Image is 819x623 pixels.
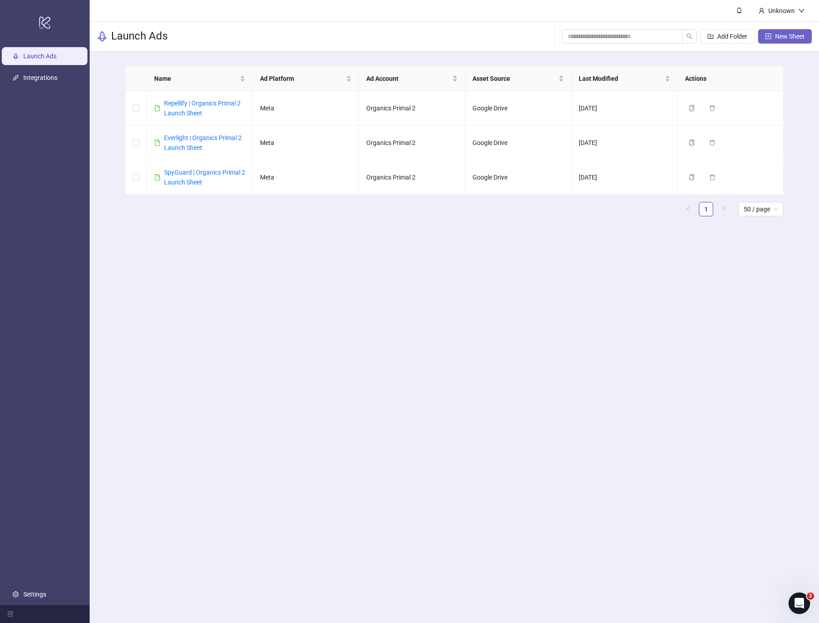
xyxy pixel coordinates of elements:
[41,237,138,254] button: Send us a message
[32,40,84,50] div: [PERSON_NAME]
[154,174,160,180] span: file
[90,280,179,316] button: Messages
[164,169,245,186] a: SpyGuard | Organics Primal 2 Launch Sheet
[707,33,714,39] span: folder-add
[147,66,253,91] th: Name
[23,53,56,60] a: Launch Ads
[86,74,111,83] div: • [DATE]
[572,160,678,195] td: [DATE]
[253,66,359,91] th: Ad Platform
[465,91,572,126] td: Google Drive
[10,65,28,83] div: Profile image for Simon
[775,33,805,40] span: New Sheet
[111,29,168,44] h3: Launch Ads
[717,33,747,40] span: Add Folder
[807,592,814,600] span: 2
[572,66,678,91] th: Last Modified
[154,74,238,83] span: Name
[154,105,160,111] span: file
[709,140,715,146] span: delete
[260,74,344,83] span: Ad Platform
[738,202,784,216] div: Page Size
[689,105,695,111] span: copy
[157,4,173,20] div: Close
[23,74,57,81] a: Integrations
[789,592,810,614] iframe: Intercom live chat
[66,4,115,19] h1: Messages
[685,206,691,211] span: left
[765,6,798,16] div: Unknown
[7,611,13,617] span: menu-fold
[465,126,572,160] td: Google Drive
[97,31,108,42] span: rocket
[253,160,359,195] td: Meta
[758,8,765,14] span: user
[359,66,465,91] th: Ad Account
[253,126,359,160] td: Meta
[359,126,465,160] td: Organics Primal 2
[686,33,693,39] span: search
[579,74,663,83] span: Last Modified
[465,66,572,91] th: Asset Source
[465,160,572,195] td: Google Drive
[35,303,54,309] span: Home
[164,100,241,117] a: Repellify | Organics Primal 2 Launch Sheet
[366,74,451,83] span: Ad Account
[572,126,678,160] td: [DATE]
[736,7,742,13] span: bell
[758,29,812,44] button: New Sheet
[86,40,111,50] div: • [DATE]
[359,160,465,195] td: Organics Primal 2
[744,202,778,216] span: 50 / page
[700,29,754,44] button: Add Folder
[717,202,731,216] li: Next Page
[10,31,28,49] img: Profile image for James
[709,174,715,180] span: delete
[721,206,727,211] span: right
[681,202,695,216] li: Previous Page
[709,105,715,111] span: delete
[699,202,713,216] a: 1
[359,91,465,126] td: Organics Primal 2
[472,74,557,83] span: Asset Source
[572,91,678,126] td: [DATE]
[154,140,160,146] span: file
[678,66,784,91] th: Actions
[689,174,695,180] span: copy
[798,8,805,14] span: down
[689,140,695,146] span: copy
[681,202,695,216] button: left
[765,33,771,39] span: plus-square
[253,91,359,126] td: Meta
[32,74,84,83] div: [PERSON_NAME]
[117,303,152,309] span: Messages
[164,134,242,151] a: Everlight | Organics Primal 2 Launch Sheet
[699,202,713,216] li: 1
[717,202,731,216] button: right
[23,591,46,598] a: Settings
